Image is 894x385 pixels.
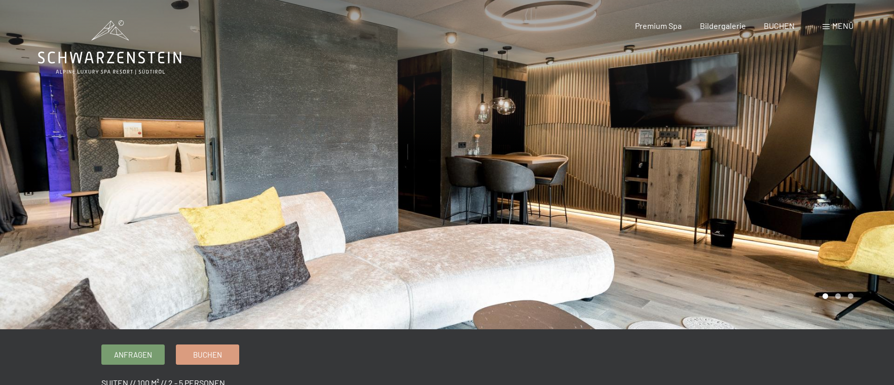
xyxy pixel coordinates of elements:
[764,21,795,30] a: BUCHEN
[114,350,152,360] span: Anfragen
[102,345,164,364] a: Anfragen
[832,21,853,30] span: Menü
[193,350,222,360] span: Buchen
[700,21,746,30] a: Bildergalerie
[635,21,682,30] a: Premium Spa
[176,345,239,364] a: Buchen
